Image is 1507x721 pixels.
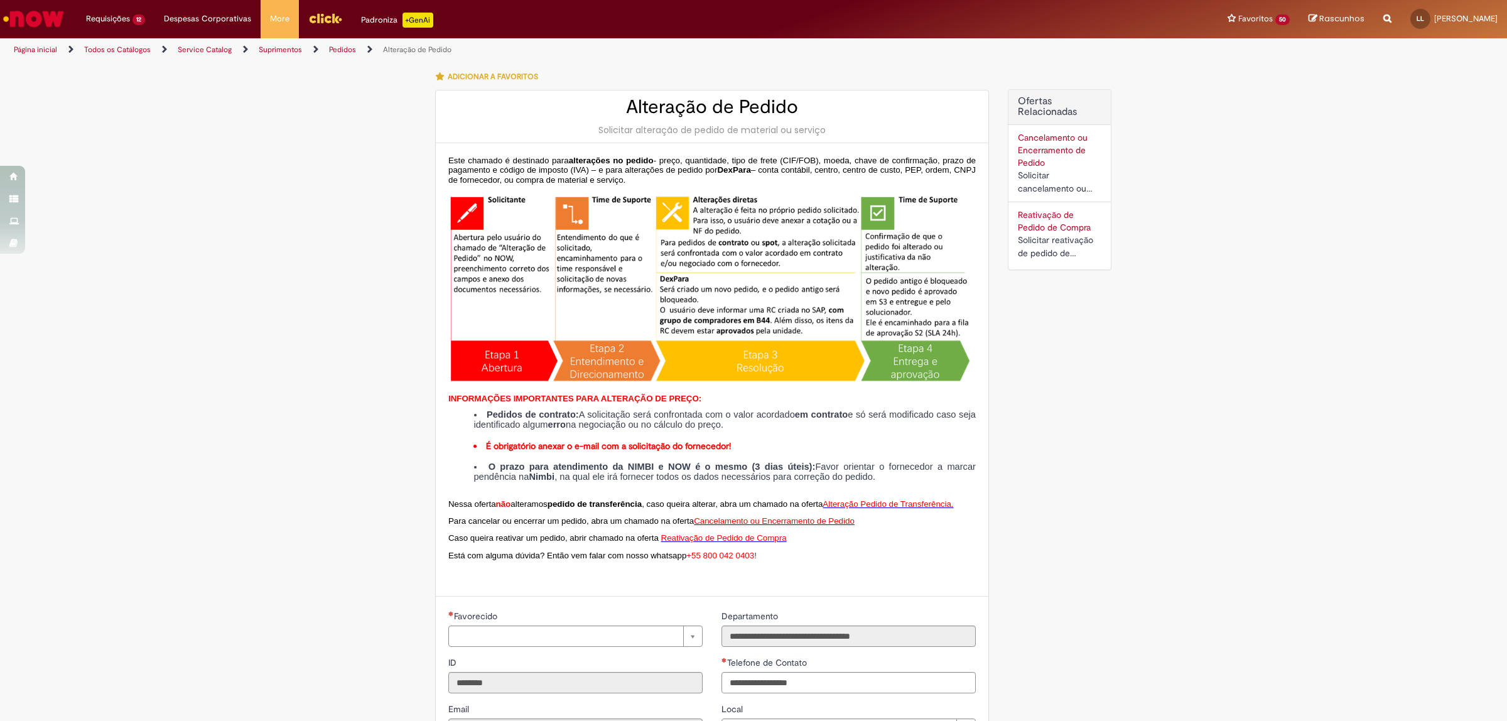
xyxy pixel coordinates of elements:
[132,14,145,25] span: 12
[448,156,569,165] span: Este chamado é destinado para
[448,72,538,82] span: Adicionar a Favoritos
[754,551,757,560] span: !
[548,499,642,509] strong: pedido de transferência
[1018,209,1091,233] a: Reativação de Pedido de Compra
[661,533,787,543] span: Reativação de Pedido de Compra
[529,472,554,482] strong: Nimbi
[823,499,951,509] span: Alteração Pedido de Transferência
[1417,14,1424,23] span: LL
[402,13,433,28] p: +GenAi
[721,626,976,647] input: Departamento
[448,533,659,543] span: Caso queira reativar um pedido, abrir chamado na oferta
[1238,13,1273,25] span: Favoritos
[448,657,459,668] span: Somente leitura - ID
[721,672,976,693] input: Telefone de Contato
[473,410,976,430] li: A solicitação será confrontada com o valor acordado e só será modificado caso seja identificado a...
[721,610,781,622] label: Somente leitura - Departamento
[448,394,701,403] span: INFORMAÇÕES IMPORTANTES PARA ALTERAÇÃO DE PREÇO:
[1434,13,1498,24] span: [PERSON_NAME]
[84,45,151,55] a: Todos os Catálogos
[329,45,356,55] a: Pedidos
[1008,89,1111,270] div: Ofertas Relacionadas
[448,656,459,669] label: Somente leitura - ID
[1,6,66,31] img: ServiceNow
[448,516,694,526] span: Para cancelar ou encerrar um pedido, abra um chamado na oferta
[448,124,976,136] div: Solicitar alteração de pedido de material ou serviço
[661,532,787,543] a: Reativação de Pedido de Compra
[717,165,750,175] span: DexPara
[1319,13,1364,24] span: Rascunhos
[448,626,703,647] a: Limpar campo Favorecido
[448,551,686,560] span: Está com alguma dúvida? Então vem falar com nosso whatsapp
[1018,234,1101,260] div: Solicitar reativação de pedido de compra cancelado ou bloqueado.
[1018,96,1101,118] h2: Ofertas Relacionadas
[448,156,976,175] span: - preço, quantidade, tipo de frete (CIF/FOB), moeda, chave de confirmação, prazo de pagamento e c...
[473,462,976,482] li: Favor orientar o fornecedor a marcar pendência na , na qual ele irá fornecer todos os dados neces...
[435,63,545,90] button: Adicionar a Favoritos
[383,45,451,55] a: Alteração de Pedido
[795,409,848,420] strong: em contrato
[686,551,754,560] span: +55 800 042 0403
[1018,169,1101,195] div: Solicitar cancelamento ou encerramento de Pedido.
[548,420,566,430] strong: erro
[727,657,809,668] span: Telefone de Contato
[1275,14,1290,25] span: 50
[496,499,511,509] span: não
[448,703,472,715] label: Somente leitura - Email
[448,165,976,185] span: – conta contábil, centro, centro de custo, PEP, ordem, CNPJ de fornecedor, ou compra de material ...
[489,462,816,472] strong: O prazo para atendimento da NIMBI e NOW é o mesmo (3 dias úteis):
[569,156,654,165] span: alterações no pedido
[259,45,302,55] a: Suprimentos
[361,13,433,28] div: Padroniza
[448,611,454,616] span: Necessários
[9,38,995,62] ul: Trilhas de página
[487,409,579,420] strong: Pedidos de contrato:
[721,658,727,663] span: Obrigatório Preenchido
[694,516,855,526] span: Cancelamento ou Encerramento de Pedido
[721,703,745,715] span: Local
[1309,13,1364,25] a: Rascunhos
[448,499,496,509] span: Nessa oferta
[823,498,951,509] a: Alteração Pedido de Transferência
[951,499,954,509] span: .
[448,672,703,693] input: ID
[14,45,57,55] a: Página inicial
[448,97,976,117] h2: Alteração de Pedido
[86,13,130,25] span: Requisições
[1018,132,1088,168] a: Cancelamento ou Encerramento de Pedido
[308,9,342,28] img: click_logo_yellow_360x200.png
[510,499,823,509] span: alteramos , caso queira alterar, abra um chamado na oferta
[164,13,251,25] span: Despesas Corporativas
[694,515,855,526] a: Cancelamento ou Encerramento de Pedido
[486,440,731,452] strong: É obrigatório anexar o e-mail com a solicitação do fornecedor!
[270,13,289,25] span: More
[178,45,232,55] a: Service Catalog
[454,610,500,622] span: Necessários - Favorecido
